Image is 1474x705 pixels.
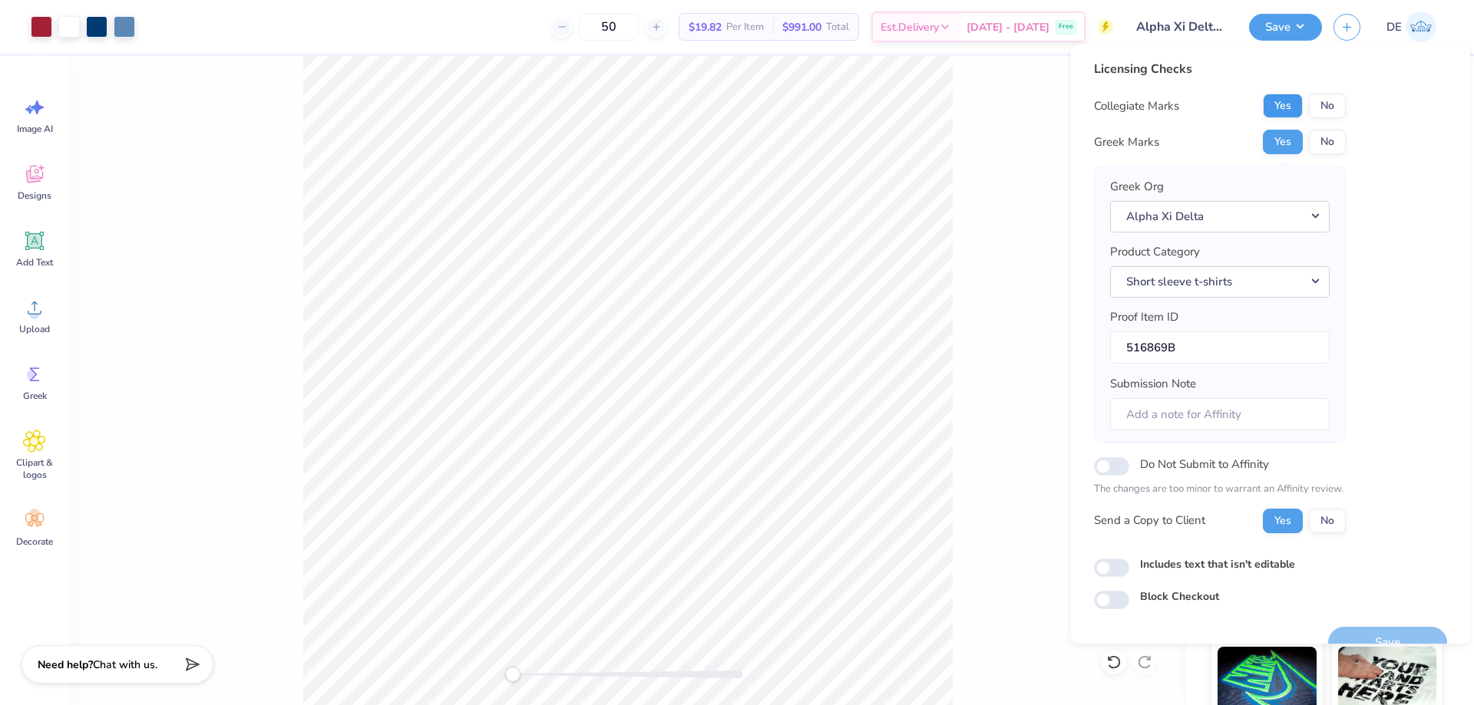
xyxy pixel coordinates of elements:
button: Yes [1263,130,1303,154]
label: Proof Item ID [1110,308,1178,326]
span: Free [1059,21,1073,32]
input: Add a note for Affinity [1110,398,1330,431]
span: Upload [19,323,50,335]
button: Save [1249,14,1322,41]
span: [DATE] - [DATE] [967,19,1049,35]
div: Collegiate Marks [1094,97,1179,115]
label: Block Checkout [1140,588,1219,605]
div: Accessibility label [505,667,521,682]
button: Alpha Xi Delta [1110,201,1330,232]
label: Greek Org [1110,178,1164,196]
label: Do Not Submit to Affinity [1140,454,1269,474]
button: Yes [1263,509,1303,533]
div: Greek Marks [1094,133,1159,151]
span: Add Text [16,256,53,268]
button: No [1309,94,1346,118]
a: DE [1380,12,1443,42]
div: Licensing Checks [1094,60,1346,78]
span: Decorate [16,535,53,548]
div: Send a Copy to Client [1094,512,1205,529]
span: Designs [18,189,51,202]
strong: Need help? [38,657,93,672]
label: Product Category [1110,243,1200,261]
span: $19.82 [689,19,722,35]
input: – – [579,13,639,41]
input: Untitled Design [1125,12,1238,42]
button: Yes [1263,94,1303,118]
img: Djian Evardoni [1406,12,1436,42]
span: Image AI [17,123,53,135]
p: The changes are too minor to warrant an Affinity review. [1094,482,1346,497]
span: Greek [23,390,47,402]
button: No [1309,509,1346,533]
label: Submission Note [1110,375,1196,393]
label: Includes text that isn't editable [1140,556,1295,572]
span: Total [826,19,849,35]
span: Chat with us. [93,657,157,672]
span: Clipart & logos [9,456,60,481]
span: DE [1386,18,1402,36]
button: No [1309,130,1346,154]
button: Short sleeve t-shirts [1110,266,1330,298]
span: Est. Delivery [881,19,939,35]
span: $991.00 [782,19,821,35]
span: Per Item [726,19,764,35]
